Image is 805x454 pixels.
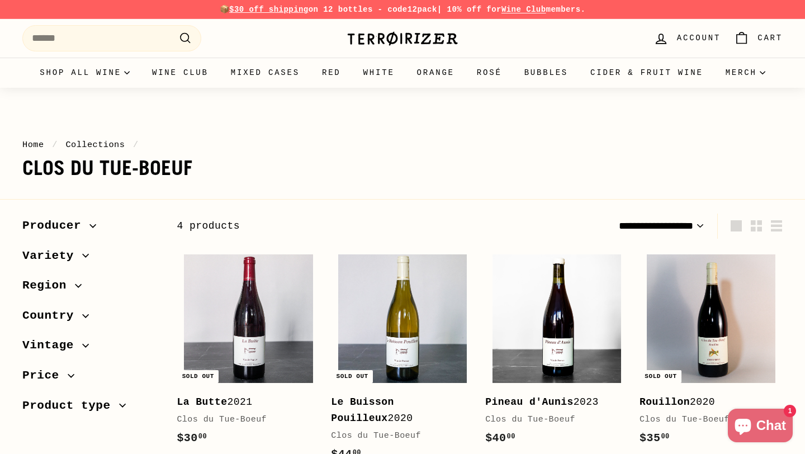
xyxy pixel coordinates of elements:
div: Clos du Tue-Boeuf [640,413,771,427]
a: Collections [65,140,125,150]
span: Price [22,366,68,385]
p: 📦 on 12 bottles - code | 10% off for members. [22,3,783,16]
div: 4 products [177,218,480,234]
b: Le Buisson Pouilleux [331,396,394,424]
span: $40 [485,432,515,444]
button: Region [22,273,159,304]
a: Account [647,22,727,55]
a: Wine Club [141,58,220,88]
a: Cart [727,22,789,55]
div: 2020 [331,394,463,427]
div: Sold out [640,370,681,383]
div: 2021 [177,394,309,410]
button: Vintage [22,333,159,363]
sup: 00 [661,433,669,441]
b: La Butte [177,396,227,408]
div: Clos du Tue-Boeuf [485,413,617,427]
span: $35 [640,432,670,444]
a: Cider & Fruit Wine [579,58,714,88]
span: Vintage [22,336,82,355]
b: Rouillon [640,396,690,408]
sup: 00 [507,433,515,441]
span: Region [22,276,75,295]
a: White [352,58,406,88]
span: Cart [757,32,783,44]
summary: Shop all wine [29,58,141,88]
div: Sold out [332,370,373,383]
button: Variety [22,244,159,274]
span: Account [677,32,721,44]
div: Sold out [178,370,219,383]
span: $30 off shipping [229,5,309,14]
span: Producer [22,216,89,235]
inbox-online-store-chat: Shopify online store chat [724,409,796,445]
button: Product type [22,394,159,424]
span: / [130,140,141,150]
button: Price [22,363,159,394]
summary: Merch [714,58,776,88]
div: Clos du Tue-Boeuf [177,413,309,427]
div: 2023 [485,394,617,410]
button: Producer [22,214,159,244]
a: Orange [406,58,466,88]
a: Rosé [466,58,513,88]
span: Product type [22,396,119,415]
div: Clos du Tue-Boeuf [331,429,463,443]
b: Pineau d'Aunis [485,396,574,408]
sup: 00 [198,433,207,441]
a: Wine Club [501,5,546,14]
a: Red [311,58,352,88]
span: Variety [22,247,82,266]
div: 2020 [640,394,771,410]
h1: Clos du Tue-Boeuf [22,157,783,179]
a: Home [22,140,44,150]
a: Bubbles [513,58,579,88]
span: $30 [177,432,207,444]
span: / [49,140,60,150]
button: Country [22,304,159,334]
span: Country [22,306,82,325]
a: Mixed Cases [220,58,311,88]
nav: breadcrumbs [22,138,783,152]
strong: 12pack [408,5,437,14]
